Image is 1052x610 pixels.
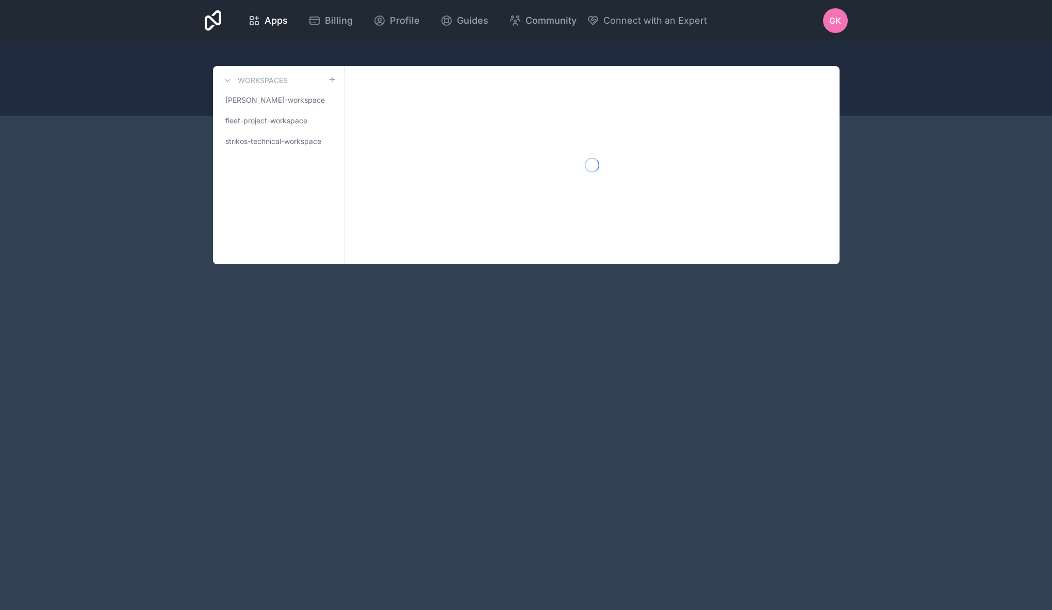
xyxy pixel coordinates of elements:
[300,9,361,32] a: Billing
[432,9,497,32] a: Guides
[525,13,577,28] span: Community
[225,95,325,105] span: [PERSON_NAME]-workspace
[221,132,336,151] a: strikos-technical-workspace
[390,13,420,28] span: Profile
[325,13,353,28] span: Billing
[221,91,336,109] a: [PERSON_NAME]-workspace
[365,9,428,32] a: Profile
[225,136,321,147] span: strikos-technical-workspace
[221,74,288,87] a: Workspaces
[240,9,296,32] a: Apps
[829,14,841,27] span: GK
[603,13,707,28] span: Connect with an Expert
[587,13,707,28] button: Connect with an Expert
[221,111,336,130] a: fleet-project-workspace
[225,116,307,126] span: fleet-project-workspace
[457,13,488,28] span: Guides
[501,9,585,32] a: Community
[238,75,288,86] h3: Workspaces
[265,13,288,28] span: Apps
